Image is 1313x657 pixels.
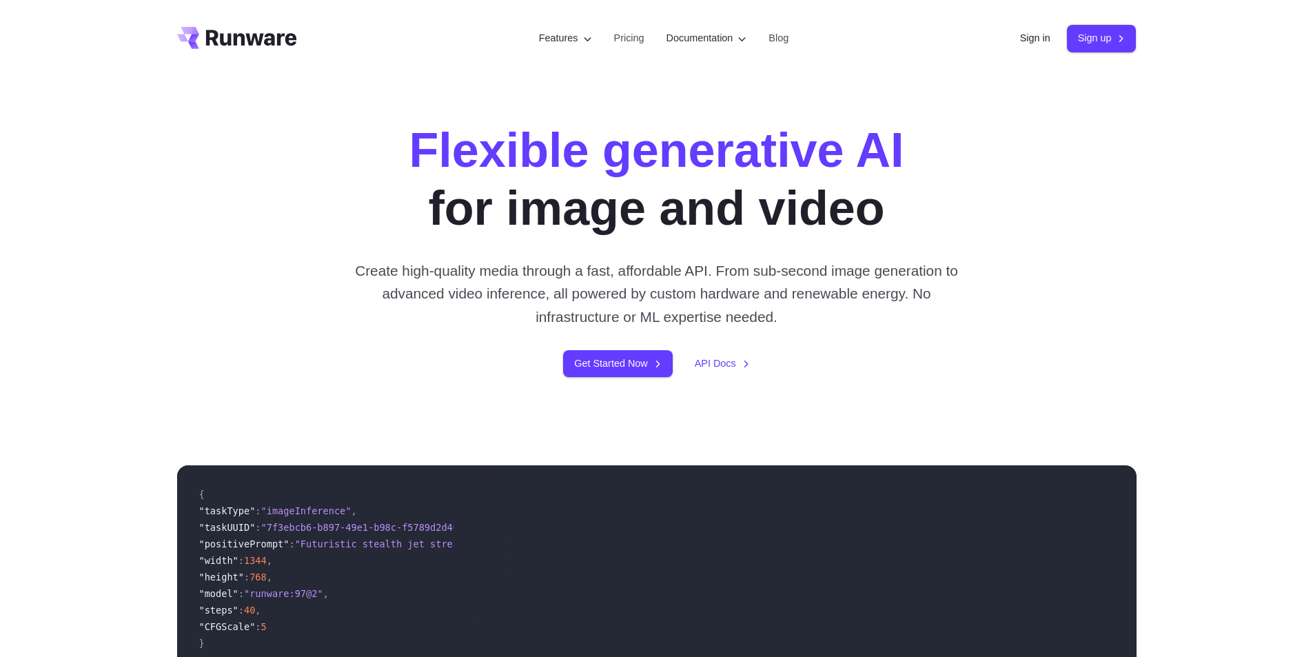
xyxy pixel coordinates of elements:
[349,259,964,328] p: Create high-quality media through a fast, affordable API. From sub-second image generation to adv...
[199,522,256,533] span: "taskUUID"
[250,572,267,583] span: 768
[199,572,244,583] span: "height"
[255,522,261,533] span: :
[238,605,244,616] span: :
[244,572,250,583] span: :
[261,621,267,632] span: 5
[295,538,808,549] span: "Futuristic stealth jet streaking through a neon-lit cityscape with glowing purple exhaust"
[199,605,238,616] span: "steps"
[255,605,261,616] span: ,
[199,588,238,599] span: "model"
[199,505,256,516] span: "taskType"
[255,621,261,632] span: :
[1067,25,1137,52] a: Sign up
[177,27,297,49] a: Go to /
[199,538,289,549] span: "positivePrompt"
[409,121,904,237] h1: for image and video
[695,356,750,372] a: API Docs
[255,505,261,516] span: :
[261,505,352,516] span: "imageInference"
[238,588,244,599] span: :
[267,555,272,566] span: ,
[199,489,205,500] span: {
[289,538,294,549] span: :
[261,522,476,533] span: "7f3ebcb6-b897-49e1-b98c-f5789d2d40d7"
[563,350,672,377] a: Get Started Now
[238,555,244,566] span: :
[666,30,747,46] label: Documentation
[323,588,329,599] span: ,
[1020,30,1050,46] a: Sign in
[199,638,205,649] span: }
[769,30,788,46] a: Blog
[351,505,356,516] span: ,
[614,30,644,46] a: Pricing
[199,555,238,566] span: "width"
[244,555,267,566] span: 1344
[539,30,592,46] label: Features
[267,572,272,583] span: ,
[244,588,323,599] span: "runware:97@2"
[244,605,255,616] span: 40
[199,621,256,632] span: "CFGScale"
[409,123,904,177] strong: Flexible generative AI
